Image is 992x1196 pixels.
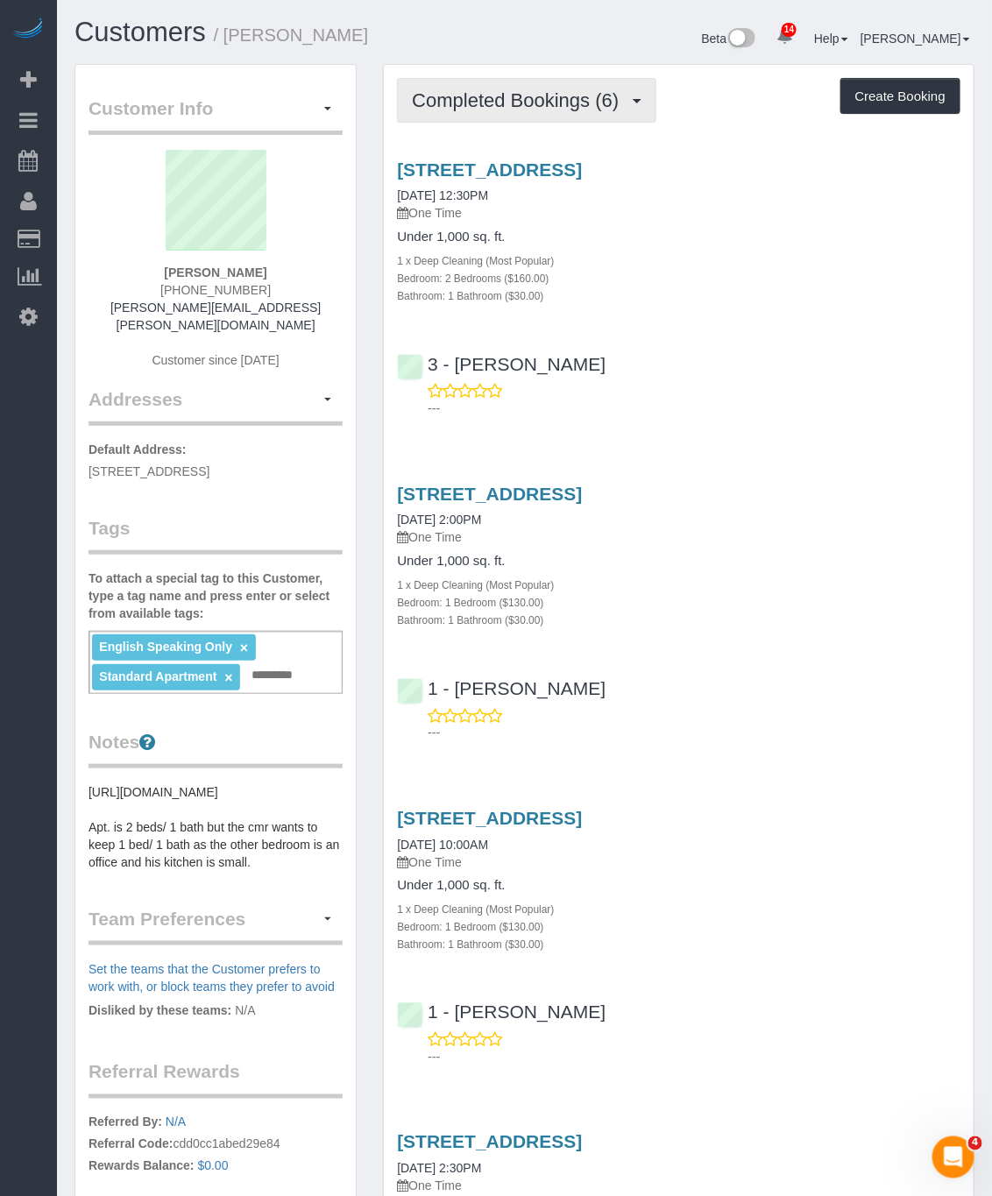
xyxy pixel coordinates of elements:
p: --- [428,724,960,741]
a: [STREET_ADDRESS] [397,159,582,180]
a: Set the teams that the Customer prefers to work with, or block teams they prefer to avoid [89,962,335,994]
small: 1 x Deep Cleaning (Most Popular) [397,903,554,916]
legend: Customer Info [89,96,343,135]
span: [STREET_ADDRESS] [89,464,209,478]
label: Referral Code: [89,1136,173,1153]
a: × [224,670,232,685]
a: [PERSON_NAME] [861,32,970,46]
h4: Under 1,000 sq. ft. [397,878,960,893]
small: Bathroom: 1 Bathroom ($30.00) [397,938,543,951]
label: Referred By: [89,1114,162,1131]
p: One Time [397,853,960,871]
a: 1 - [PERSON_NAME] [397,1002,606,1023]
span: Standard Apartment [99,669,216,683]
small: 1 x Deep Cleaning (Most Popular) [397,255,554,267]
button: Create Booking [840,78,960,115]
a: [PERSON_NAME][EMAIL_ADDRESS][PERSON_NAME][DOMAIN_NAME] [110,301,321,332]
small: / [PERSON_NAME] [214,25,369,45]
small: Bedroom: 2 Bedrooms ($160.00) [397,272,549,285]
label: Default Address: [89,441,187,458]
p: --- [428,400,960,417]
label: To attach a special tag to this Customer, type a tag name and press enter or select from availabl... [89,570,343,622]
a: [DATE] 12:30PM [397,188,488,202]
strong: [PERSON_NAME] [164,265,266,280]
a: [DATE] 2:00PM [397,513,481,527]
pre: [URL][DOMAIN_NAME] Apt. is 2 beds/ 1 bath but the cmr wants to keep 1 bed/ 1 bath as the other be... [89,783,343,871]
small: Bedroom: 1 Bedroom ($130.00) [397,597,543,609]
a: 1 - [PERSON_NAME] [397,678,606,698]
span: N/A [235,1004,255,1018]
span: Completed Bookings (6) [412,89,627,111]
a: [STREET_ADDRESS] [397,808,582,828]
a: [STREET_ADDRESS] [397,1132,582,1152]
a: $0.00 [198,1159,229,1173]
legend: Team Preferences [89,906,343,945]
h4: Under 1,000 sq. ft. [397,554,960,569]
p: --- [428,1049,960,1066]
a: Customers [74,17,206,47]
label: Disliked by these teams: [89,1002,231,1020]
small: 1 x Deep Cleaning (Most Popular) [397,579,554,591]
span: 14 [782,23,797,37]
span: 4 [968,1136,982,1150]
a: Beta [702,32,756,46]
img: New interface [726,28,755,51]
legend: Tags [89,515,343,555]
legend: Notes [89,729,343,768]
a: 14 [768,18,802,56]
small: Bathroom: 1 Bathroom ($30.00) [397,290,543,302]
label: Rewards Balance: [89,1157,195,1175]
a: [STREET_ADDRESS] [397,484,582,504]
iframe: Intercom live chat [932,1136,974,1178]
a: × [240,640,248,655]
span: English Speaking Only [99,640,232,654]
button: Completed Bookings (6) [397,78,656,123]
a: [DATE] 10:00AM [397,838,488,852]
small: Bedroom: 1 Bedroom ($130.00) [397,921,543,933]
legend: Referral Rewards [89,1059,343,1099]
span: [PHONE_NUMBER] [160,283,271,297]
p: One Time [397,1178,960,1195]
span: Customer since [DATE] [152,353,280,367]
a: N/A [166,1115,186,1129]
small: Bathroom: 1 Bathroom ($30.00) [397,614,543,626]
a: Help [814,32,848,46]
a: 3 - [PERSON_NAME] [397,354,606,374]
img: Automaid Logo [11,18,46,42]
a: [DATE] 2:30PM [397,1162,481,1176]
h4: Under 1,000 sq. ft. [397,230,960,244]
p: One Time [397,204,960,222]
p: cdd0cc1abed29e84 [89,1114,343,1179]
p: One Time [397,528,960,546]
